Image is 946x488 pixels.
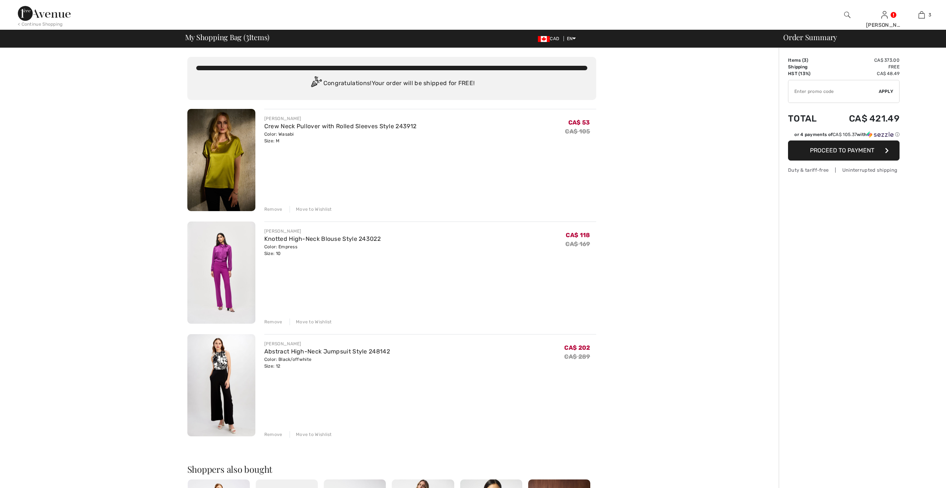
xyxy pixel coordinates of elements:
[566,232,590,239] span: CA$ 118
[264,131,416,144] div: Color: Wasabi Size: M
[187,222,255,324] img: Knotted High-Neck Blouse Style 243022
[18,6,71,21] img: 1ère Avenue
[264,228,381,235] div: [PERSON_NAME]
[290,319,332,325] div: Move to Wishlist
[565,240,590,248] s: CA$ 169
[833,132,857,137] span: CA$ 105.37
[264,340,390,347] div: [PERSON_NAME]
[788,80,879,103] input: Promo code
[187,465,596,474] h2: Shoppers also bought
[567,36,576,41] span: EN
[264,431,282,438] div: Remove
[264,319,282,325] div: Remove
[918,10,925,19] img: My Bag
[867,131,894,138] img: Sezzle
[829,106,900,131] td: CA$ 421.49
[881,11,888,18] a: Sign In
[565,128,590,135] s: CA$ 105
[788,64,829,70] td: Shipping
[564,353,590,360] s: CA$ 289
[810,147,874,154] span: Proceed to Payment
[568,119,590,126] span: CA$ 53
[290,206,332,213] div: Move to Wishlist
[788,140,900,161] button: Proceed to Payment
[788,57,829,64] td: Items ( )
[866,21,903,29] div: [PERSON_NAME]
[538,36,550,42] img: Canadian Dollar
[264,348,390,355] a: Abstract High-Neck Jumpsuit Style 248142
[804,58,807,63] span: 3
[264,115,416,122] div: [PERSON_NAME]
[264,356,390,369] div: Color: Black/offwhite Size: 12
[829,64,900,70] td: Free
[788,131,900,140] div: or 4 payments ofCA$ 105.37withSezzle Click to learn more about Sezzle
[18,21,63,28] div: < Continue Shopping
[187,109,255,211] img: Crew Neck Pullover with Rolled Sleeves Style 243912
[264,235,381,242] a: Knotted High-Neck Blouse Style 243022
[264,206,282,213] div: Remove
[788,106,829,131] td: Total
[264,243,381,257] div: Color: Empress Size: 10
[246,32,249,41] span: 3
[788,70,829,77] td: HST (13%)
[538,36,562,41] span: CAD
[196,76,587,91] div: Congratulations! Your order will be shipped for FREE!
[794,131,900,138] div: or 4 payments of with
[929,12,931,18] span: 3
[290,431,332,438] div: Move to Wishlist
[844,10,850,19] img: search the website
[829,57,900,64] td: CA$ 373.00
[185,33,270,41] span: My Shopping Bag ( Items)
[881,10,888,19] img: My Info
[309,76,323,91] img: Congratulation2.svg
[564,344,590,351] span: CA$ 202
[829,70,900,77] td: CA$ 48.49
[187,334,255,436] img: Abstract High-Neck Jumpsuit Style 248142
[264,123,416,130] a: Crew Neck Pullover with Rolled Sleeves Style 243912
[903,10,940,19] a: 3
[788,167,900,174] div: Duty & tariff-free | Uninterrupted shipping
[879,88,894,95] span: Apply
[774,33,942,41] div: Order Summary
